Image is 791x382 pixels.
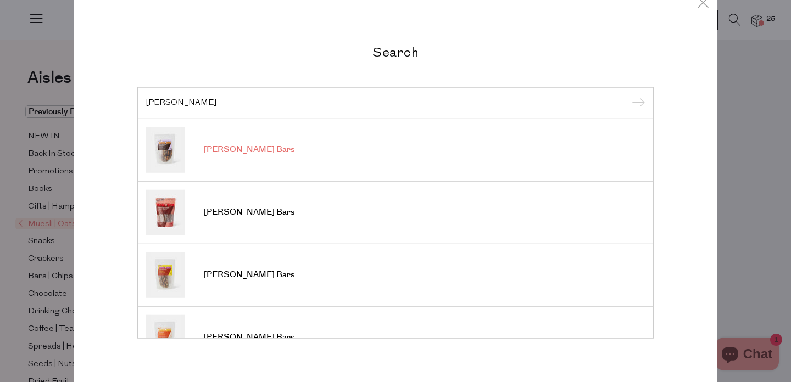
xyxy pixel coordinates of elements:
span: [PERSON_NAME] Bars [204,207,294,218]
img: Darl Bars [146,127,185,172]
h2: Search [137,44,654,60]
a: [PERSON_NAME] Bars [146,314,645,360]
a: [PERSON_NAME] Bars [146,252,645,297]
input: Search [146,99,645,107]
span: [PERSON_NAME] Bars [204,269,294,280]
a: [PERSON_NAME] Bars [146,127,645,172]
img: Darl Bars [146,252,185,297]
span: [PERSON_NAME] Bars [204,332,294,343]
img: Darl Bars [146,189,185,235]
a: [PERSON_NAME] Bars [146,189,645,235]
img: Darl Bars [146,314,185,360]
span: [PERSON_NAME] Bars [204,144,294,155]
